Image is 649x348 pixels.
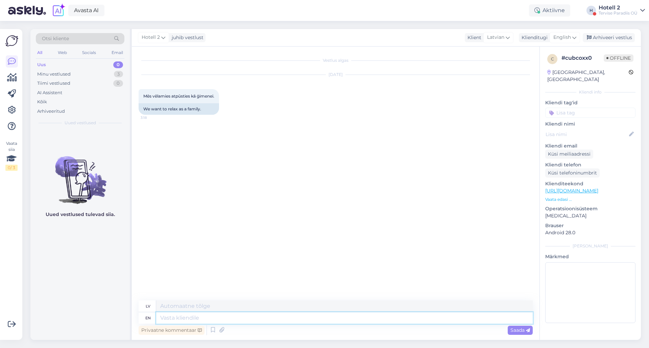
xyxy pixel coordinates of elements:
div: en [145,312,151,324]
span: Uued vestlused [65,120,96,126]
p: [MEDICAL_DATA] [545,212,635,219]
p: Märkmed [545,253,635,260]
div: Vestlus algas [139,57,533,63]
span: Mēs vēlamies atpūsties kā ģimenei. [143,93,214,99]
div: 0 [113,80,123,87]
div: Socials [81,48,97,57]
p: Kliendi tag'id [545,99,635,106]
div: Klienditugi [519,34,548,41]
div: Küsi telefoninumbrit [545,168,600,178]
div: Uus [37,61,46,68]
div: Tervise Paradiis OÜ [599,10,638,16]
div: All [36,48,44,57]
span: English [553,34,571,41]
a: Hotell 2Tervise Paradiis OÜ [599,5,645,16]
p: Operatsioonisüsteem [545,205,635,212]
p: Kliendi telefon [545,161,635,168]
div: 0 / 3 [5,165,18,171]
div: Tiimi vestlused [37,80,70,87]
p: Android 28.0 [545,229,635,236]
input: Lisa nimi [546,131,628,138]
div: H [586,6,596,15]
span: Offline [604,54,633,62]
div: 3 [114,71,123,78]
span: Saada [510,327,530,333]
a: Avasta AI [68,5,104,16]
span: Otsi kliente [42,35,69,42]
p: Uued vestlused tulevad siia. [46,211,115,218]
p: Klienditeekond [545,180,635,187]
span: Latvian [487,34,504,41]
div: [PERSON_NAME] [545,243,635,249]
input: Lisa tag [545,108,635,118]
div: Hotell 2 [599,5,638,10]
div: Minu vestlused [37,71,71,78]
span: c [551,56,554,61]
p: Vaata edasi ... [545,196,635,203]
div: juhib vestlust [169,34,203,41]
p: Brauser [545,222,635,229]
img: Askly Logo [5,34,18,47]
div: Vaata siia [5,140,18,171]
div: Arhiveeritud [37,108,65,115]
a: [URL][DOMAIN_NAME] [545,188,598,194]
div: Aktiivne [529,4,570,17]
div: Web [56,48,68,57]
img: No chats [30,144,130,205]
div: We want to relax as a family. [139,103,219,115]
p: Kliendi nimi [545,121,635,128]
div: lv [146,300,150,312]
div: 0 [113,61,123,68]
div: Email [110,48,124,57]
div: [GEOGRAPHIC_DATA], [GEOGRAPHIC_DATA] [547,69,629,83]
div: # cubcoxx0 [561,54,604,62]
img: explore-ai [51,3,66,18]
p: Kliendi email [545,142,635,150]
div: [DATE] [139,72,533,78]
span: Hotell 2 [142,34,160,41]
div: Küsi meiliaadressi [545,150,593,159]
div: Kõik [37,99,47,105]
div: Klient [465,34,481,41]
div: Privaatne kommentaar [139,326,205,335]
div: Kliendi info [545,89,635,95]
div: AI Assistent [37,89,62,96]
span: 3:18 [141,115,166,120]
div: Arhiveeri vestlus [583,33,635,42]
